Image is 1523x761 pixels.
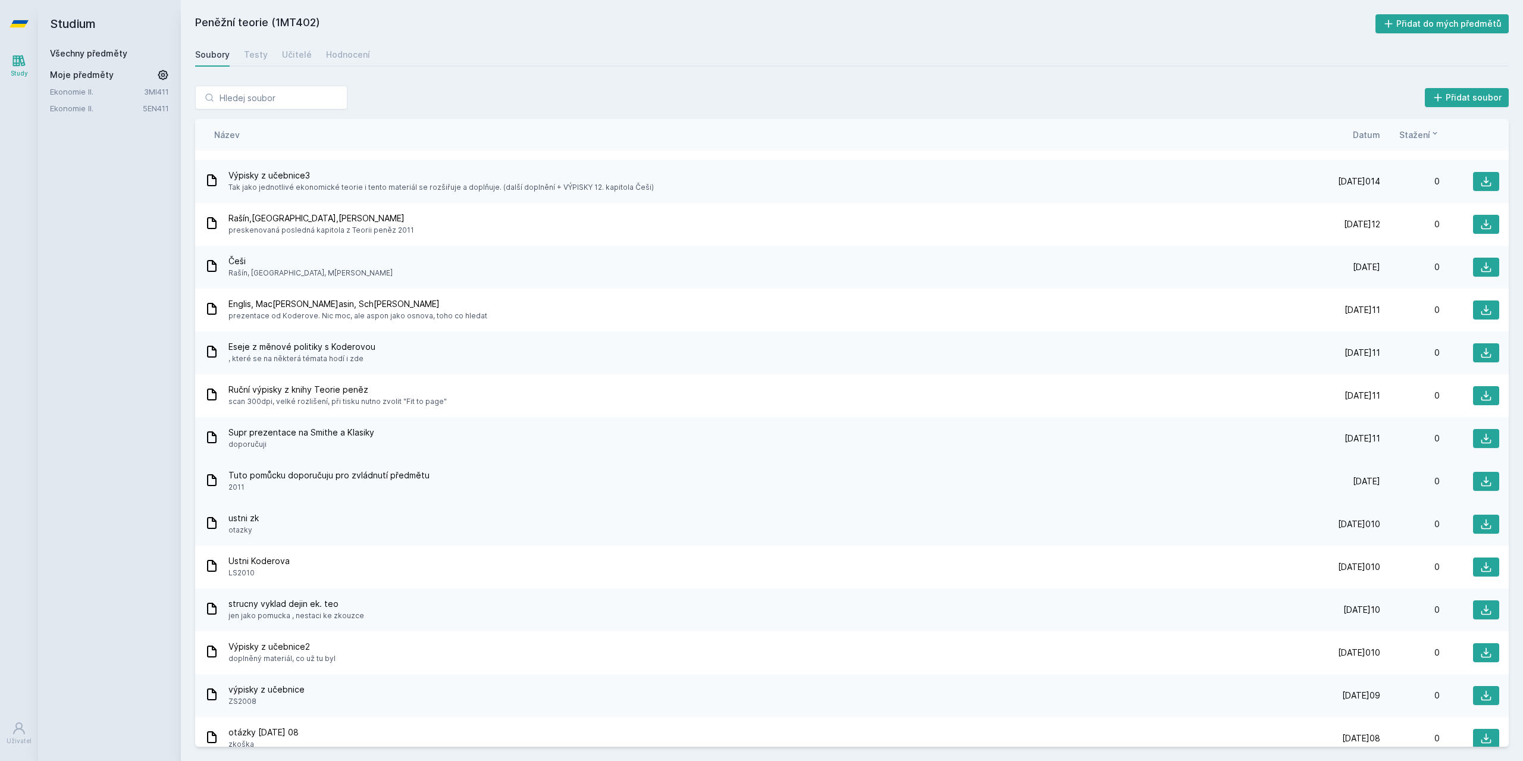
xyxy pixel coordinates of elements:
[50,102,143,114] a: Ekonomie II.
[228,427,374,439] span: Supr prezentace na Smithe a Klasiky
[50,48,127,58] a: Všechny předměty
[228,726,299,738] span: otázky [DATE] 08
[1338,176,1380,187] span: [DATE]014
[1380,604,1440,616] div: 0
[1342,732,1380,744] span: [DATE]08
[228,469,430,481] span: Tuto pomůcku doporučuju pro zvládnutí předmětu
[1344,218,1380,230] span: [DATE]12
[1399,129,1440,141] button: Stažení
[282,43,312,67] a: Učitelé
[228,384,447,396] span: Ruční výpisky z knihy Teorie peněz
[1345,433,1380,444] span: [DATE]11
[228,481,430,493] span: 2011
[195,49,230,61] div: Soubory
[1338,518,1380,530] span: [DATE]010
[228,567,290,579] span: LS2010
[228,212,414,224] span: Rašín,[GEOGRAPHIC_DATA],[PERSON_NAME]
[228,310,487,322] span: prezentace od Koderove. Nic moc, ale aspon jako osnova, toho co hledat
[228,555,290,567] span: Ustni Koderova
[1399,129,1430,141] span: Stažení
[228,298,487,310] span: Englis, Mac[PERSON_NAME]asin, Sch[PERSON_NAME]
[1380,647,1440,659] div: 0
[11,69,28,78] div: Study
[195,43,230,67] a: Soubory
[228,267,393,279] span: Rašín, [GEOGRAPHIC_DATA], M[PERSON_NAME]
[228,353,375,365] span: , které se na některá témata hodí i zde
[1380,690,1440,702] div: 0
[1375,14,1509,33] button: Přidat do mých předmětů
[1380,518,1440,530] div: 0
[143,104,169,113] a: 5EN411
[282,49,312,61] div: Učitelé
[1380,732,1440,744] div: 0
[228,170,654,181] span: Výpisky z učebnice3
[228,439,374,450] span: doporučuji
[2,715,36,751] a: Uživatel
[228,524,259,536] span: otazky
[50,69,114,81] span: Moje předměty
[1380,561,1440,573] div: 0
[326,49,370,61] div: Hodnocení
[7,737,32,746] div: Uživatel
[1380,475,1440,487] div: 0
[228,738,299,750] span: zkoška
[195,14,1375,33] h2: Peněžní teorie (1MT402)
[1380,390,1440,402] div: 0
[1380,261,1440,273] div: 0
[1353,129,1380,141] button: Datum
[1345,304,1380,316] span: [DATE]11
[1343,604,1380,616] span: [DATE]10
[326,43,370,67] a: Hodnocení
[1353,261,1380,273] span: [DATE]
[1338,561,1380,573] span: [DATE]010
[228,696,305,707] span: ZS2008
[1380,433,1440,444] div: 0
[228,641,336,653] span: Výpisky z učebnice2
[1380,304,1440,316] div: 0
[244,43,268,67] a: Testy
[228,684,305,696] span: výpisky z učebnice
[1380,176,1440,187] div: 0
[2,48,36,84] a: Study
[214,129,240,141] button: Název
[228,598,364,610] span: strucny vyklad dejin ek. teo
[1425,88,1509,107] button: Přidat soubor
[228,653,336,665] span: doplněný materiál, co už tu byl
[1345,347,1380,359] span: [DATE]11
[244,49,268,61] div: Testy
[1338,647,1380,659] span: [DATE]010
[195,86,347,109] input: Hledej soubor
[1380,347,1440,359] div: 0
[1380,218,1440,230] div: 0
[1345,390,1380,402] span: [DATE]11
[228,255,393,267] span: Češi
[228,396,447,408] span: scan 300dpi, velké rozlišení, při tisku nutno zvolit "Fit to page"
[228,224,414,236] span: preskenovaná posledná kapitola z Teorii peněz 2011
[228,512,259,524] span: ustni zk
[50,86,144,98] a: Ekonomie II.
[1353,475,1380,487] span: [DATE]
[1342,690,1380,702] span: [DATE]09
[228,341,375,353] span: Eseje z měnové politiky s Koderovou
[144,87,169,96] a: 3MI411
[228,610,364,622] span: jen jako pomucka , nestaci ke zkouzce
[228,181,654,193] span: Tak jako jednotlivé ekonomické teorie i tento materiál se rozšiřuje a doplňuje. (další doplnění +...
